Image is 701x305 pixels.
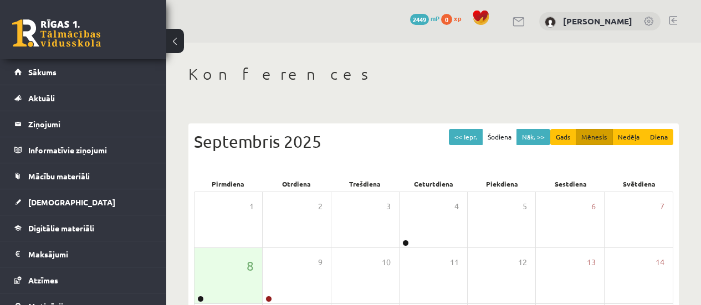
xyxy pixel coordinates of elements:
span: Digitālie materiāli [28,223,94,233]
img: Rūta Nora Bengere [545,17,556,28]
span: 2449 [410,14,429,25]
a: Atzīmes [14,267,152,293]
span: 9 [318,256,323,268]
span: 2 [318,200,323,213]
span: 10 [382,256,391,268]
span: 7 [660,200,664,213]
a: [DEMOGRAPHIC_DATA] [14,189,152,215]
span: Aktuāli [28,93,55,103]
a: Ziņojumi [14,111,152,137]
span: 6 [591,200,596,213]
button: Diena [644,129,673,145]
div: Svētdiena [605,176,673,192]
span: 0 [441,14,452,25]
button: Nāk. >> [516,129,550,145]
legend: Ziņojumi [28,111,152,137]
span: 3 [386,200,391,213]
span: 5 [523,200,527,213]
div: Septembris 2025 [194,129,673,154]
span: 1 [249,200,254,213]
div: Piekdiena [468,176,536,192]
div: Otrdiena [263,176,331,192]
a: Rīgas 1. Tālmācības vidusskola [12,19,101,47]
button: Nedēļa [612,129,645,145]
span: 12 [518,256,527,268]
h1: Konferences [188,65,679,84]
span: [DEMOGRAPHIC_DATA] [28,197,115,207]
span: 14 [656,256,664,268]
a: [PERSON_NAME] [563,15,632,27]
button: Mēnesis [576,129,613,145]
span: Mācību materiāli [28,171,90,181]
button: << Iepr. [449,129,483,145]
span: 4 [454,200,459,213]
span: 8 [247,256,254,275]
span: Atzīmes [28,275,58,285]
span: mP [431,14,439,23]
div: Trešdiena [331,176,400,192]
button: Gads [550,129,576,145]
span: 11 [450,256,459,268]
div: Ceturtdiena [400,176,468,192]
a: Mācību materiāli [14,163,152,189]
span: xp [454,14,461,23]
a: Digitālie materiāli [14,215,152,241]
a: Informatīvie ziņojumi [14,137,152,163]
span: 13 [587,256,596,268]
a: Aktuāli [14,85,152,111]
a: Maksājumi [14,241,152,267]
legend: Maksājumi [28,241,152,267]
div: Pirmdiena [194,176,263,192]
a: 2449 mP [410,14,439,23]
div: Sestdiena [536,176,605,192]
button: Šodiena [482,129,517,145]
span: Sākums [28,67,57,77]
legend: Informatīvie ziņojumi [28,137,152,163]
a: 0 xp [441,14,467,23]
a: Sākums [14,59,152,85]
